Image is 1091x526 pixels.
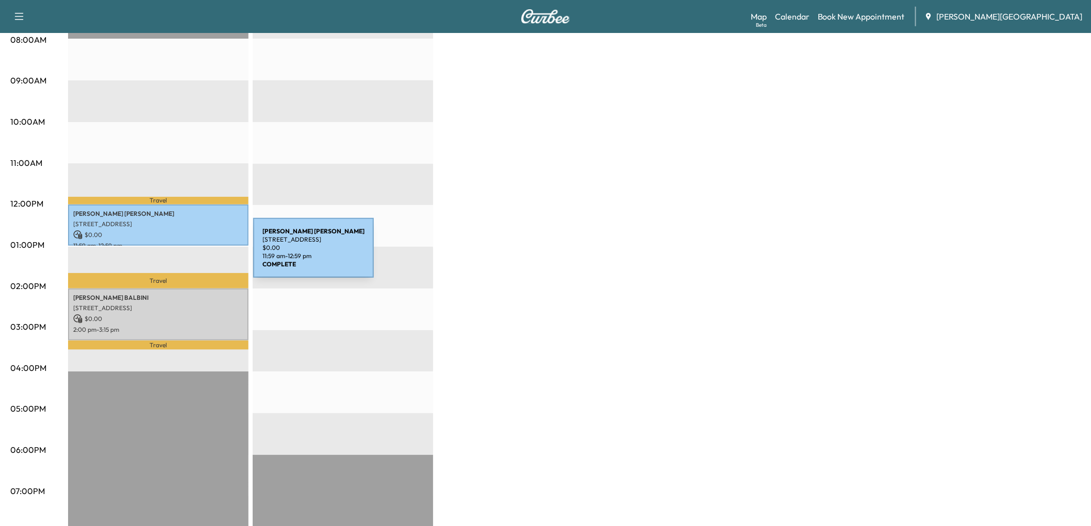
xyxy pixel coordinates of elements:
[10,444,46,456] p: 06:00PM
[10,362,46,374] p: 04:00PM
[73,294,243,302] p: [PERSON_NAME] BALBINI
[73,304,243,312] p: [STREET_ADDRESS]
[756,21,767,29] div: Beta
[10,74,46,87] p: 09:00AM
[775,10,809,23] a: Calendar
[68,341,249,350] p: Travel
[10,33,46,46] p: 08:00AM
[10,320,46,333] p: 03:00PM
[73,220,243,228] p: [STREET_ADDRESS]
[73,210,243,218] p: [PERSON_NAME] [PERSON_NAME]
[73,314,243,324] p: $ 0.00
[10,115,45,128] p: 10:00AM
[818,10,905,23] a: Book New Appointment
[10,485,45,497] p: 07:00PM
[73,230,243,240] p: $ 0.00
[73,326,243,334] p: 2:00 pm - 3:15 pm
[937,10,1083,23] span: [PERSON_NAME][GEOGRAPHIC_DATA]
[73,242,243,250] p: 11:59 am - 12:59 pm
[10,239,44,251] p: 01:00PM
[68,197,249,205] p: Travel
[521,9,570,24] img: Curbee Logo
[10,197,43,210] p: 12:00PM
[10,157,42,169] p: 11:00AM
[10,402,46,415] p: 05:00PM
[10,280,46,292] p: 02:00PM
[751,10,767,23] a: MapBeta
[68,273,249,289] p: Travel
